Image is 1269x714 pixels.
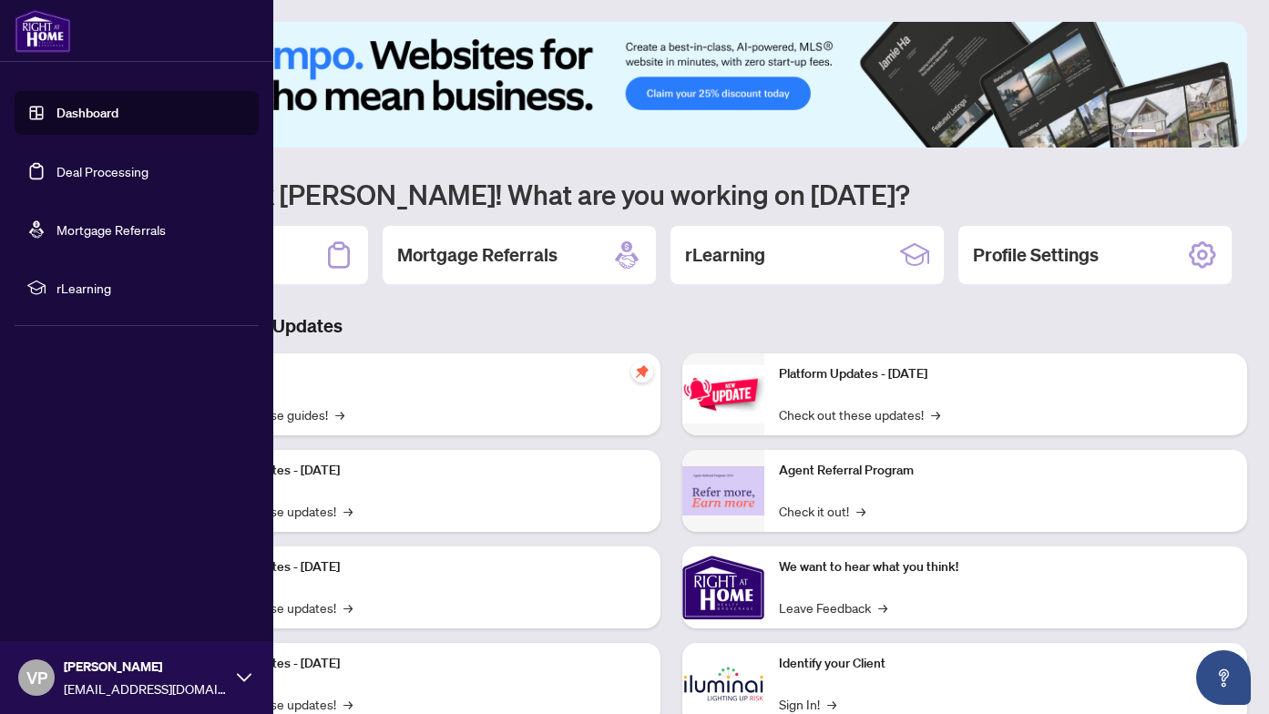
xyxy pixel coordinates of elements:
button: 4 [1192,129,1200,137]
button: 1 [1127,129,1156,137]
a: Check out these updates!→ [779,404,940,424]
span: [PERSON_NAME] [64,657,228,677]
span: rLearning [56,278,246,298]
button: 2 [1163,129,1171,137]
span: → [931,404,940,424]
span: → [335,404,344,424]
a: Leave Feedback→ [779,597,887,617]
span: pushpin [631,361,653,382]
p: Platform Updates - [DATE] [191,557,646,577]
a: Mortgage Referrals [56,221,166,238]
button: Open asap [1196,650,1251,705]
span: → [856,501,865,521]
button: 6 [1222,129,1229,137]
button: 5 [1207,129,1214,137]
img: Agent Referral Program [682,466,764,516]
h2: Profile Settings [973,242,1099,268]
a: Sign In!→ [779,694,836,714]
span: [EMAIL_ADDRESS][DOMAIN_NAME] [64,678,228,699]
span: → [878,597,887,617]
img: We want to hear what you think! [682,546,764,628]
span: VP [26,665,47,690]
p: Agent Referral Program [779,461,1233,481]
img: Platform Updates - June 23, 2025 [682,365,764,423]
img: logo [15,9,71,53]
p: Self-Help [191,364,646,384]
p: Platform Updates - [DATE] [779,364,1233,384]
h2: rLearning [685,242,765,268]
span: → [343,501,353,521]
a: Check it out!→ [779,501,865,521]
span: → [343,597,353,617]
button: 3 [1178,129,1185,137]
p: We want to hear what you think! [779,557,1233,577]
img: Slide 0 [95,22,1247,148]
a: Deal Processing [56,163,148,179]
p: Platform Updates - [DATE] [191,461,646,481]
h3: Brokerage & Industry Updates [95,313,1247,339]
p: Platform Updates - [DATE] [191,654,646,674]
span: → [827,694,836,714]
h1: Welcome back [PERSON_NAME]! What are you working on [DATE]? [95,177,1247,211]
p: Identify your Client [779,654,1233,674]
h2: Mortgage Referrals [397,242,558,268]
a: Dashboard [56,105,118,121]
span: → [343,694,353,714]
